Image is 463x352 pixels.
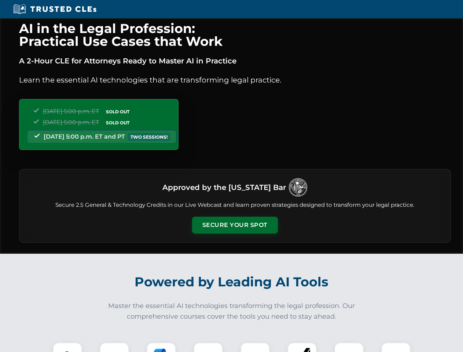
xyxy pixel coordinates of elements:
h1: AI in the Legal Profession: Practical Use Cases that Work [19,22,451,48]
img: Logo [289,178,307,197]
p: Secure 2.5 General & Technology Credits in our Live Webcast and learn proven strategies designed ... [28,201,442,209]
p: Learn the essential AI technologies that are transforming legal practice. [19,74,451,86]
p: A 2-Hour CLE for Attorneys Ready to Master AI in Practice [19,55,451,67]
span: [DATE] 5:00 p.m. ET [43,108,99,115]
p: Master the essential AI technologies transforming the legal profession. Our comprehensive courses... [103,301,360,322]
span: [DATE] 5:00 p.m. ET [43,119,99,126]
h2: Powered by Leading AI Tools [29,269,435,295]
h3: Approved by the [US_STATE] Bar [162,181,286,194]
button: Secure Your Spot [192,217,278,234]
img: Trusted CLEs [11,4,99,15]
span: SOLD OUT [103,119,132,126]
span: SOLD OUT [103,108,132,115]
